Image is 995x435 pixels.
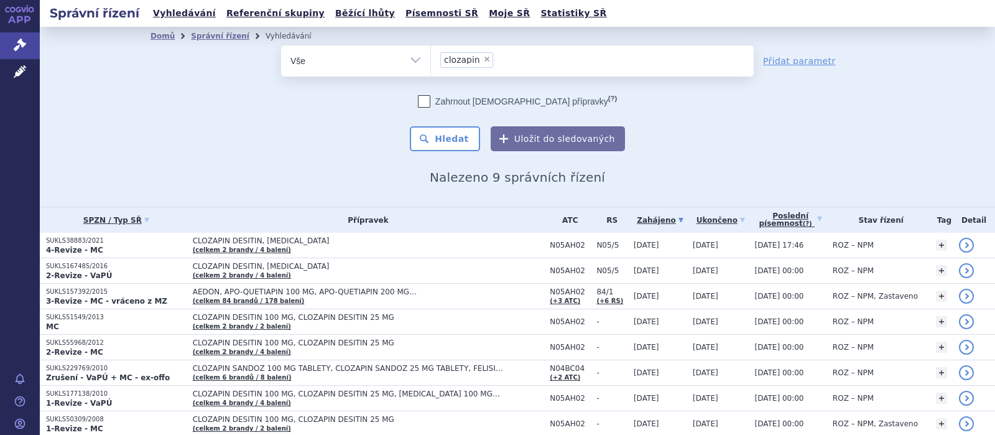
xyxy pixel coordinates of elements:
span: CLOZAPIN DESITIN, [MEDICAL_DATA] [193,236,504,245]
span: - [596,317,627,326]
span: [DATE] [693,317,718,326]
span: ROZ – NPM [833,241,874,250]
span: [DATE] [634,394,659,403]
th: Přípravek [187,207,544,233]
span: 84/1 [596,288,627,296]
a: Běžící lhůty [331,5,399,22]
span: ROZ – NPM [833,394,874,403]
button: Hledat [410,126,480,151]
strong: 2-Revize - VaPÚ [46,271,112,280]
span: ROZ – NPM [833,266,874,275]
span: [DATE] 00:00 [754,368,803,377]
a: Ukončeno [693,212,748,229]
span: CLOZAPIN DESITIN 100 MG, CLOZAPIN DESITIN 25 MG [193,313,504,322]
span: CLOZAPIN DESITIN 100 MG, CLOZAPIN DESITIN 25 MG [193,339,504,347]
p: SUKLS51549/2013 [46,313,187,322]
span: [DATE] 00:00 [754,343,803,352]
strong: 2-Revize - MC [46,348,103,357]
a: detail [959,314,974,329]
span: clozapin [444,55,480,64]
span: [DATE] [693,368,718,377]
span: [DATE] 00:00 [754,317,803,326]
a: Moje SŘ [485,5,534,22]
p: SUKLS50309/2008 [46,415,187,424]
span: ROZ – NPM, Zastaveno [833,292,918,301]
a: (celkem 2 brandy / 4 balení) [193,272,291,279]
a: + [936,342,947,353]
span: AEDON, APO-QUETIAPIN 100 MG, APO-QUETIAPIN 200 MG… [193,288,504,296]
a: (+2 ATC) [550,374,580,381]
th: Tag [930,207,953,233]
a: (celkem 2 brandy / 2 balení) [193,425,291,432]
span: N05/5 [596,266,627,275]
label: Zahrnout [DEMOGRAPHIC_DATA] přípravky [418,95,617,108]
span: N04BC04 [550,364,590,373]
p: SUKLS157392/2015 [46,288,187,296]
span: CLOZAPIN DESITIN 100 MG, CLOZAPIN DESITIN 25 MG [193,415,504,424]
span: CLOZAPIN DESITIN, [MEDICAL_DATA] [193,262,504,271]
a: detail [959,238,974,253]
span: × [483,55,491,63]
a: Správní řízení [191,32,249,40]
th: Stav řízení [826,207,930,233]
span: N05AH02 [550,241,590,250]
span: N05AH02 [550,419,590,428]
span: [DATE] [634,241,659,250]
a: Přidat parametr [763,55,836,67]
a: Zahájeno [634,212,687,229]
span: Nalezeno 9 správních řízení [430,170,605,185]
li: Vyhledávání [266,27,328,45]
span: [DATE] [693,241,718,250]
a: Referenční skupiny [223,5,328,22]
span: N05/5 [596,241,627,250]
span: - [596,419,627,428]
abbr: (?) [803,220,812,228]
span: - [596,394,627,403]
p: SUKLS229769/2010 [46,364,187,373]
a: + [936,393,947,404]
a: + [936,291,947,302]
span: [DATE] [634,266,659,275]
a: (celkem 2 brandy / 4 balení) [193,246,291,253]
button: Uložit do sledovaných [491,126,625,151]
a: detail [959,416,974,431]
span: - [596,368,627,377]
span: [DATE] [634,368,659,377]
p: SUKLS55968/2012 [46,339,187,347]
span: [DATE] 00:00 [754,419,803,428]
strong: Zrušení - VaPÚ + MC - ex-offo [46,373,170,382]
strong: 3-Revize - MC - vráceno z MZ [46,297,167,306]
span: - [596,343,627,352]
a: Statistiky SŘ [537,5,610,22]
span: [DATE] 00:00 [754,292,803,301]
th: Detail [953,207,995,233]
span: [DATE] [693,394,718,403]
strong: 4-Revize - MC [46,246,103,255]
a: + [936,316,947,327]
a: (celkem 2 brandy / 2 balení) [193,323,291,330]
span: CLOZAPIN SANDOZ 100 MG TABLETY, CLOZAPIN SANDOZ 25 MG TABLETY, FELISIO 425… [193,364,504,373]
span: N05AH02 [550,288,590,296]
a: SPZN / Typ SŘ [46,212,187,229]
span: [DATE] [693,343,718,352]
abbr: (?) [608,95,617,103]
p: SUKLS177138/2010 [46,390,187,398]
span: [DATE] [693,292,718,301]
span: ROZ – NPM [833,343,874,352]
strong: 1-Revize - MC [46,424,103,433]
a: (celkem 2 brandy / 4 balení) [193,348,291,355]
a: Domů [150,32,175,40]
span: [DATE] [634,343,659,352]
h2: Správní řízení [40,4,149,22]
span: [DATE] [693,266,718,275]
p: SUKLS38883/2021 [46,236,187,245]
a: Vyhledávání [149,5,220,22]
a: + [936,240,947,251]
a: (celkem 84 brandů / 178 balení) [193,297,305,304]
a: Písemnosti SŘ [402,5,482,22]
span: ROZ – NPM [833,368,874,377]
a: (celkem 4 brandy / 4 balení) [193,400,291,406]
span: ROZ – NPM [833,317,874,326]
a: (celkem 6 brandů / 8 balení) [193,374,292,381]
span: N05AH02 [550,317,590,326]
